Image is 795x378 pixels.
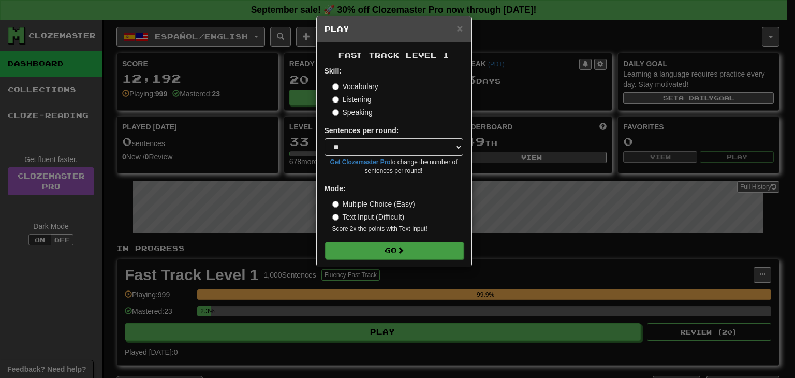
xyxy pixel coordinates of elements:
[457,22,463,34] span: ×
[325,158,463,176] small: to change the number of sentences per round!
[332,81,378,92] label: Vocabulary
[332,225,463,234] small: Score 2x the points with Text Input !
[332,199,415,209] label: Multiple Choice (Easy)
[332,201,339,208] input: Multiple Choice (Easy)
[332,214,339,221] input: Text Input (Difficult)
[325,67,342,75] strong: Skill:
[325,125,399,136] label: Sentences per round:
[457,23,463,34] button: Close
[332,212,405,222] label: Text Input (Difficult)
[332,107,373,118] label: Speaking
[330,158,391,166] a: Get Clozemaster Pro
[332,83,339,90] input: Vocabulary
[332,109,339,116] input: Speaking
[325,242,464,259] button: Go
[332,96,339,103] input: Listening
[325,24,463,34] h5: Play
[325,184,346,193] strong: Mode:
[338,51,449,60] span: Fast Track Level 1
[332,94,372,105] label: Listening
